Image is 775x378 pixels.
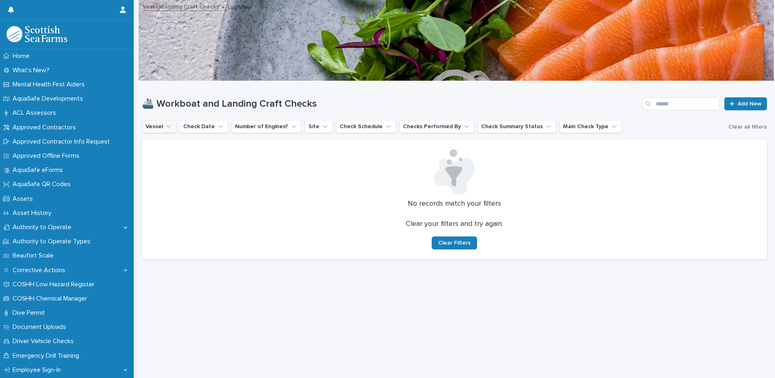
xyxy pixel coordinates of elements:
p: AquaSafe QR Codes [9,180,77,188]
p: Mental Health First Aiders [9,81,91,88]
button: Checks Performed By [399,120,474,133]
p: Corrective Actions [9,266,72,274]
a: Vessel/Landing Craft Checks [143,2,219,11]
p: Authority to Operate Types [9,238,97,245]
button: Clear Filters [432,236,477,249]
p: Approved Contractors [9,124,82,131]
p: Approved Offline Forms [9,152,86,160]
button: Check Date [180,120,228,133]
input: Search [642,97,719,110]
p: ACL Assessors [9,109,62,117]
p: Emergency Drill Training [9,352,86,360]
p: Beaufort Scale [9,252,60,260]
p: AquaSafe eForms [9,166,69,174]
p: Assets [9,195,39,203]
button: Vessel [142,120,176,133]
p: Dive Permit [9,309,51,317]
p: Document Uploads [9,323,73,331]
p: Driver Vehicle Checks [9,337,80,345]
p: What's New? [9,67,56,74]
p: Home [9,52,36,60]
button: Number of Engines? [231,120,302,133]
p: Asset History [9,209,58,217]
p: List View [228,2,252,11]
p: COSHH Chemical Manager [9,295,94,303]
button: Check Schedule [336,120,396,133]
h1: 🚢 Workboat and Landing Craft Checks [142,98,639,110]
a: Add New [724,97,767,110]
button: Site [305,120,333,133]
p: Authority to Operate [9,223,78,231]
p: COSHH Low Hazard Register [9,281,101,288]
button: Main Check Type [559,120,622,133]
span: Add New [738,101,762,107]
span: Clear all filters [728,124,767,130]
img: bPIBxiqnSb2ggTQWdOVV [6,26,67,42]
p: Employee Sign-In [9,366,67,374]
p: Clear your filters and try again. [406,220,503,229]
button: Clear all filters [725,121,767,133]
p: No records match your filters [152,200,757,208]
button: Check Summary Status [477,120,556,133]
p: Approved Contractor Info Request [9,138,116,146]
p: AquaSafe Developments [9,95,90,103]
span: Clear Filters [438,240,471,246]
